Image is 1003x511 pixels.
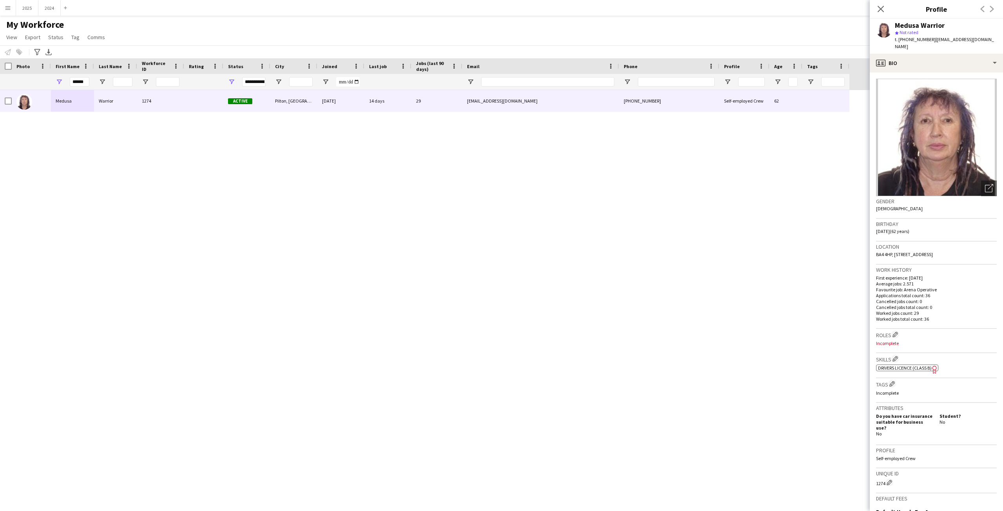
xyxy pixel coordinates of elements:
span: Email [467,63,480,69]
span: No [940,419,945,425]
div: [PHONE_NUMBER] [619,90,719,112]
p: Applications total count: 36 [876,293,997,298]
input: City Filter Input [289,77,313,87]
h3: Work history [876,266,997,273]
p: Incomplete [876,390,997,396]
span: Export [25,34,40,41]
a: Status [45,32,67,42]
span: Last job [369,63,387,69]
p: Incomplete [876,340,997,346]
span: Drivers Licence (Class B) [878,365,932,371]
p: Cancelled jobs count: 0 [876,298,997,304]
input: Phone Filter Input [638,77,715,87]
h3: Birthday [876,220,997,228]
a: Export [22,32,43,42]
button: Open Filter Menu [228,78,235,85]
button: Open Filter Menu [275,78,282,85]
input: Last Name Filter Input [113,77,132,87]
div: Self-employed Crew [719,90,769,112]
span: First Name [56,63,80,69]
button: Open Filter Menu [142,78,149,85]
span: Jobs (last 90 days) [416,60,448,72]
a: Tag [68,32,83,42]
p: Worked jobs count: 29 [876,310,997,316]
span: Profile [724,63,740,69]
span: No [876,431,882,437]
span: Last Name [99,63,122,69]
div: Bio [870,54,1003,72]
span: t. [PHONE_NUMBER] [895,36,936,42]
span: Joined [322,63,337,69]
span: Age [774,63,782,69]
button: Open Filter Menu [624,78,631,85]
p: Self-employed Crew [876,455,997,461]
h3: Tags [876,380,997,388]
img: Crew avatar or photo [876,79,997,196]
span: Status [48,34,63,41]
app-action-btn: Export XLSX [44,47,53,57]
p: Favourite job: Arena Operative [876,287,997,293]
span: Comms [87,34,105,41]
div: Medusa Warrior [895,22,945,29]
div: 62 [769,90,802,112]
span: Active [228,98,252,104]
span: Tag [71,34,80,41]
span: Rating [189,63,204,69]
input: Email Filter Input [481,77,614,87]
button: Open Filter Menu [807,78,814,85]
h5: Do you have car insurance suitable for business use? [876,413,933,431]
span: Status [228,63,243,69]
button: 2025 [16,0,38,16]
button: Open Filter Menu [322,78,329,85]
button: Open Filter Menu [56,78,63,85]
span: View [6,34,17,41]
h3: Profile [876,447,997,454]
h3: Profile [870,4,1003,14]
button: Open Filter Menu [724,78,731,85]
p: Cancelled jobs total count: 0 [876,304,997,310]
button: 2024 [38,0,61,16]
h3: Attributes [876,404,997,412]
span: My Workforce [6,19,64,31]
span: City [275,63,284,69]
h3: Default fees [876,495,997,502]
div: 14 days [364,90,411,112]
span: Tags [807,63,818,69]
a: View [3,32,20,42]
input: Age Filter Input [788,77,798,87]
button: Open Filter Menu [774,78,781,85]
button: Open Filter Menu [467,78,474,85]
h3: Roles [876,330,997,339]
p: Worked jobs total count: 36 [876,316,997,322]
span: BA4 4HP, [STREET_ADDRESS] [876,251,933,257]
input: Joined Filter Input [336,77,360,87]
div: 1274 [876,478,997,486]
span: [DEMOGRAPHIC_DATA] [876,206,923,211]
span: | [EMAIL_ADDRESS][DOMAIN_NAME] [895,36,994,49]
div: Warrior [94,90,137,112]
h3: Unique ID [876,470,997,477]
div: [DATE] [317,90,364,112]
span: [DATE] (62 years) [876,228,909,234]
span: Not rated [900,29,918,35]
input: Profile Filter Input [738,77,765,87]
app-action-btn: Advanced filters [33,47,42,57]
input: Tags Filter Input [821,77,845,87]
img: Medusa Warrior [16,94,32,110]
button: Open Filter Menu [99,78,106,85]
span: Workforce ID [142,60,170,72]
div: 1274 [137,90,184,112]
h3: Location [876,243,997,250]
div: Pilton, [GEOGRAPHIC_DATA] [270,90,317,112]
div: Open photos pop-in [981,181,997,196]
span: Photo [16,63,30,69]
h5: Student? [940,413,997,419]
span: Phone [624,63,637,69]
p: First experience: [DATE] [876,275,997,281]
h3: Gender [876,198,997,205]
div: Medusa [51,90,94,112]
a: Comms [84,32,108,42]
h3: Skills [876,355,997,363]
input: Workforce ID Filter Input [156,77,179,87]
p: Average jobs: 2.571 [876,281,997,287]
